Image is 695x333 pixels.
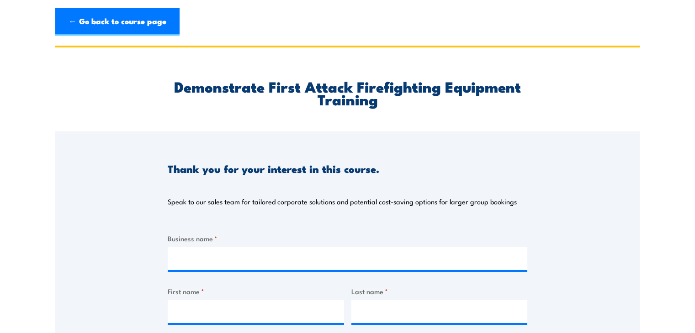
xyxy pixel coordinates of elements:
[168,286,344,297] label: First name
[168,80,527,105] h2: Demonstrate First Attack Firefighting Equipment Training
[168,197,517,206] p: Speak to our sales team for tailored corporate solutions and potential cost-saving options for la...
[351,286,528,297] label: Last name
[55,8,180,36] a: ← Go back to course page
[168,163,379,174] h3: Thank you for your interest in this course.
[168,233,527,244] label: Business name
